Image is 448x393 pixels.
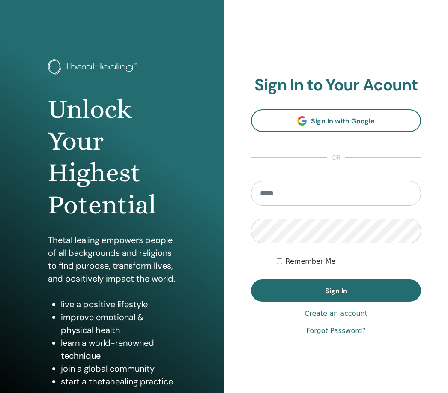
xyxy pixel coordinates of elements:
[277,256,421,267] div: Keep me authenticated indefinitely or until I manually logout
[61,375,176,388] li: start a thetahealing practice
[311,117,375,126] span: Sign In with Google
[251,75,421,95] h2: Sign In to Your Acount
[306,326,366,336] a: Forgot Password?
[61,336,176,362] li: learn a world-renowned technique
[327,153,345,163] span: or
[61,311,176,336] li: improve emotional & physical health
[325,286,347,295] span: Sign In
[61,298,176,311] li: live a positive lifestyle
[48,93,176,221] h1: Unlock Your Highest Potential
[305,309,367,319] a: Create an account
[286,256,336,267] label: Remember Me
[251,279,421,302] button: Sign In
[251,109,421,132] a: Sign In with Google
[48,234,176,285] p: ThetaHealing empowers people of all backgrounds and religions to find purpose, transform lives, a...
[61,362,176,375] li: join a global community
